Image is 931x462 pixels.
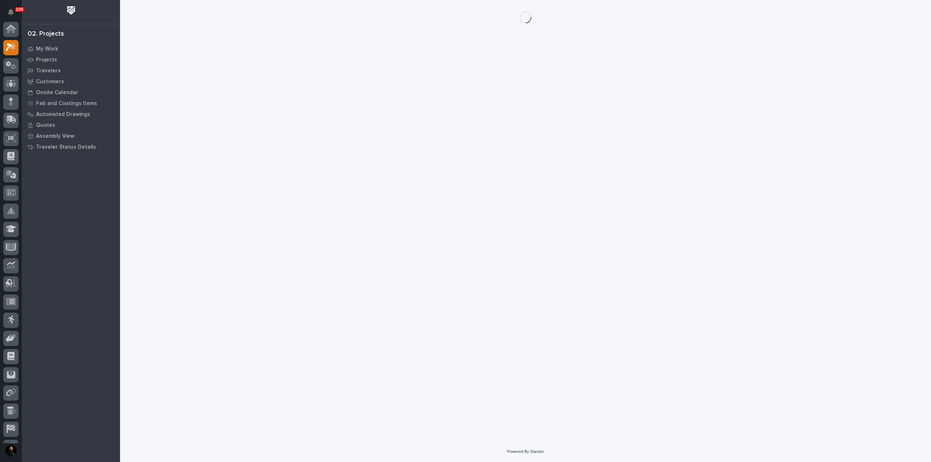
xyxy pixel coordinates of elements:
[36,111,90,118] p: Automated Drawings
[36,79,64,85] p: Customers
[22,98,120,109] a: Fab and Coatings Items
[16,7,23,12] p: 100
[22,87,120,98] a: Onsite Calendar
[3,4,19,20] button: Notifications
[22,120,120,130] a: Quotes
[36,100,97,107] p: Fab and Coatings Items
[22,54,120,65] a: Projects
[22,109,120,120] a: Automated Drawings
[36,57,57,63] p: Projects
[22,130,120,141] a: Assembly View
[9,9,19,20] div: Notifications100
[3,443,19,458] button: users-avatar
[36,68,61,74] p: Travelers
[22,76,120,87] a: Customers
[36,89,78,96] p: Onsite Calendar
[22,141,120,152] a: Traveler Status Details
[64,4,78,17] img: Workspace Logo
[22,65,120,76] a: Travelers
[28,30,64,38] div: 02. Projects
[22,43,120,54] a: My Work
[36,122,55,129] p: Quotes
[507,449,544,454] a: Powered By Stacker
[36,46,58,52] p: My Work
[36,144,96,150] p: Traveler Status Details
[36,133,74,140] p: Assembly View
